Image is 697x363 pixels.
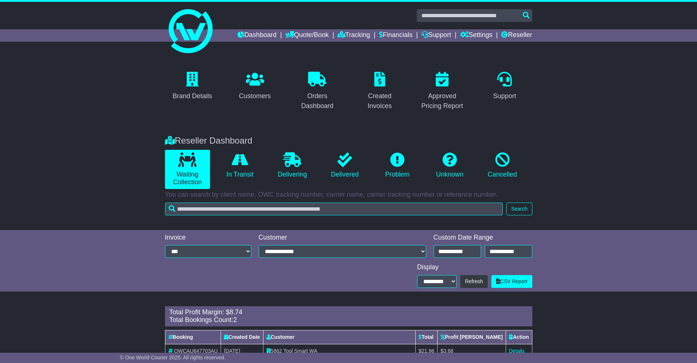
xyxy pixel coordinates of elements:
[165,330,221,344] th: Booking
[165,150,210,189] a: Waiting Collection
[460,29,492,42] a: Settings
[491,275,532,288] a: CSV Report
[460,275,488,288] button: Refresh
[416,330,438,344] th: Total
[352,69,408,114] a: Created Invoices
[501,29,532,42] a: Reseller
[290,69,345,114] a: Orders Dashboard
[415,69,470,114] a: Approved Pricing Report
[421,348,434,354] span: 21.96
[165,191,532,199] p: You can search by client name, OWC tracking number, carrier name, carrier tracking number or refe...
[421,29,451,42] a: Support
[488,69,521,104] a: Support
[173,91,212,101] div: Brand Details
[161,136,536,146] div: Reseller Dashboard
[438,330,506,344] th: Profit [PERSON_NAME]
[168,69,217,104] a: Brand Details
[224,348,240,354] span: [DATE]
[263,330,416,344] th: Customer
[165,234,251,242] div: Invoice
[509,348,525,354] a: Details
[285,29,329,42] a: Quote/Book
[443,348,453,354] span: 3.68
[283,348,317,354] span: Tool Smart WA
[417,263,532,271] div: Display
[169,316,528,324] div: Total Bookings Count:
[434,234,532,242] div: Custom Date Range
[237,29,277,42] a: Dashboard
[221,330,263,344] th: Created Date
[493,91,516,101] div: Support
[295,91,340,111] div: Orders Dashboard
[169,308,528,316] div: Total Profit Margin: $
[357,91,403,111] div: Created Invoices
[239,91,271,101] div: Customers
[338,29,370,42] a: Tracking
[419,91,465,111] div: Approved Pricing Report
[234,69,276,104] a: Customers
[217,150,262,181] a: In Transit
[379,29,412,42] a: Financials
[506,330,532,344] th: Action
[259,234,426,242] div: Customer
[174,348,218,354] span: OWCAU647703AU
[506,203,532,215] button: Search
[375,150,420,181] a: Problem
[271,348,282,354] span: 5862
[120,355,226,360] span: © One World Courier 2025. All rights reserved.
[230,308,243,316] span: 8.74
[480,150,525,181] a: Cancelled
[427,150,472,181] a: Unknown
[322,150,367,181] a: Delivered
[233,316,237,323] span: 2
[270,150,315,181] a: Delivering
